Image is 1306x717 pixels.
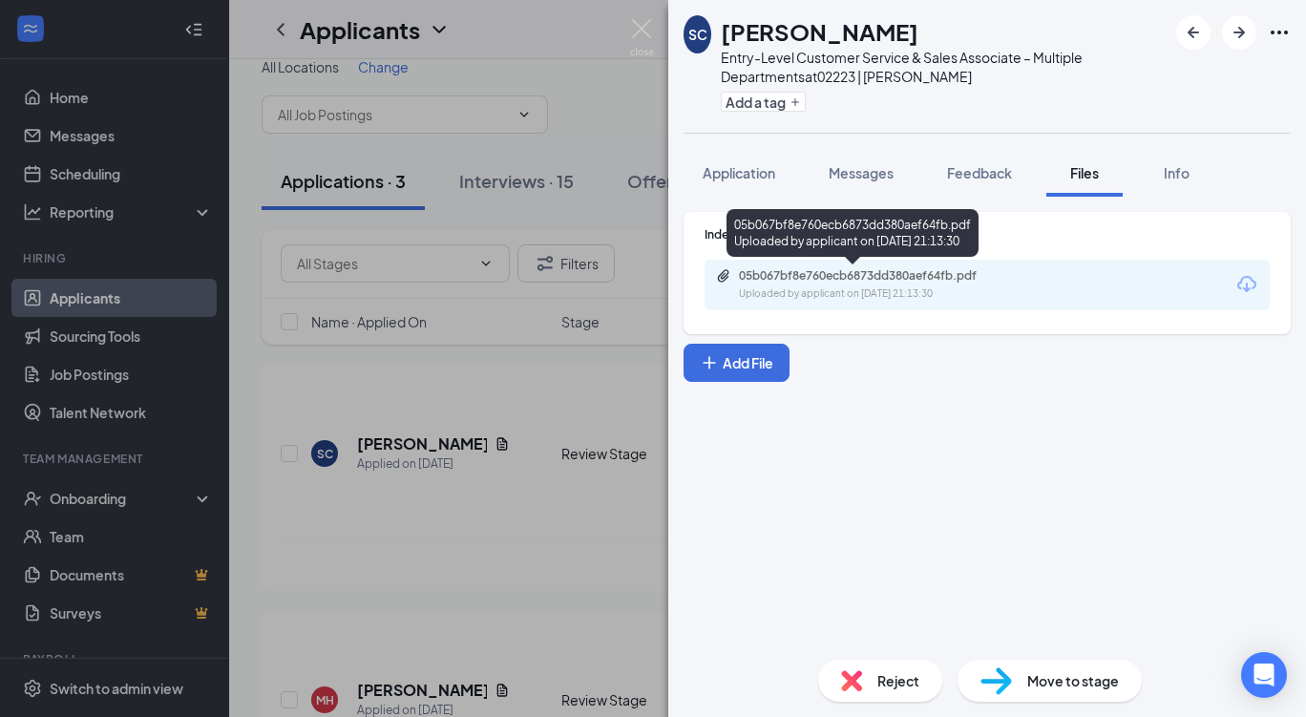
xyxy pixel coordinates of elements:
[684,344,790,382] button: Add FilePlus
[1222,15,1256,50] button: ArrowRight
[727,209,979,257] div: 05b067bf8e760ecb6873dd380aef64fb.pdf Uploaded by applicant on [DATE] 21:13:30
[1228,21,1251,44] svg: ArrowRight
[721,15,918,48] h1: [PERSON_NAME]
[790,96,801,108] svg: Plus
[877,670,919,691] span: Reject
[716,268,1025,302] a: Paperclip05b067bf8e760ecb6873dd380aef64fb.pdfUploaded by applicant on [DATE] 21:13:30
[721,48,1167,86] div: Entry-Level Customer Service & Sales Associate – Multiple Departments at 02223 | [PERSON_NAME]
[739,268,1006,284] div: 05b067bf8e760ecb6873dd380aef64fb.pdf
[739,286,1025,302] div: Uploaded by applicant on [DATE] 21:13:30
[1182,21,1205,44] svg: ArrowLeftNew
[947,164,1012,181] span: Feedback
[1164,164,1190,181] span: Info
[703,164,775,181] span: Application
[700,353,719,372] svg: Plus
[1070,164,1099,181] span: Files
[1268,21,1291,44] svg: Ellipses
[1235,273,1258,296] svg: Download
[721,92,806,112] button: PlusAdd a tag
[705,226,1270,243] div: Indeed Resume
[688,25,707,44] div: SC
[829,164,894,181] span: Messages
[1027,670,1119,691] span: Move to stage
[1241,652,1287,698] div: Open Intercom Messenger
[716,268,731,284] svg: Paperclip
[1176,15,1211,50] button: ArrowLeftNew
